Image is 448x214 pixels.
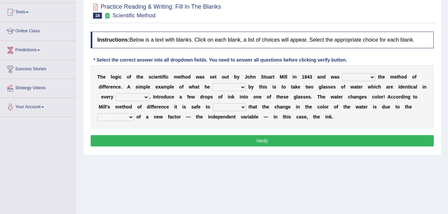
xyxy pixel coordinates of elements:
[196,104,198,109] b: f
[361,84,363,90] b: r
[264,74,266,80] b: t
[399,94,401,100] b: r
[188,74,191,80] b: d
[108,104,110,109] b: s
[305,74,307,80] b: 8
[181,74,182,80] b: t
[211,94,213,100] b: s
[146,84,148,90] b: l
[376,84,378,90] b: c
[357,84,358,90] b: t
[143,84,146,90] b: p
[350,84,354,90] b: w
[227,74,229,80] b: t
[354,84,357,90] b: a
[415,74,416,80] b: f
[99,104,103,109] b: M
[182,74,185,80] b: h
[103,84,104,90] b: f
[159,94,160,100] b: r
[298,84,301,90] b: e
[411,84,413,90] b: c
[165,74,166,80] b: i
[323,94,325,100] b: e
[101,94,104,100] b: e
[323,84,325,90] b: a
[174,74,178,80] b: m
[172,94,174,100] b: e
[405,94,408,100] b: n
[311,84,314,90] b: o
[374,84,376,90] b: i
[259,84,261,90] b: t
[228,94,229,100] b: i
[221,94,223,100] b: f
[127,84,131,90] b: A
[135,84,138,90] b: s
[208,94,211,100] b: p
[196,74,200,80] b: w
[167,84,170,90] b: p
[0,98,76,114] a: Your Account
[136,74,138,80] b: t
[207,84,210,90] b: e
[103,74,106,80] b: e
[232,94,234,100] b: k
[291,84,293,90] b: t
[163,84,167,90] b: m
[280,74,284,80] b: M
[262,104,264,109] b: t
[323,74,326,80] b: d
[348,94,351,100] b: c
[380,74,383,80] b: h
[171,84,174,90] b: e
[103,104,104,109] b: i
[378,84,381,90] b: h
[298,94,301,100] b: a
[390,74,394,80] b: m
[386,84,389,90] b: a
[368,84,372,90] b: w
[111,94,114,100] b: y
[179,84,182,90] b: o
[198,104,201,109] b: e
[359,94,362,100] b: g
[302,74,305,80] b: 1
[265,84,267,90] b: s
[174,104,176,109] b: i
[286,94,289,100] b: e
[97,74,100,80] b: T
[389,84,391,90] b: r
[264,104,267,109] b: h
[91,32,434,48] h4: Below is a text with blanks. Click on each blank, a list of choices will appear. Select the appro...
[141,74,143,80] b: e
[351,94,354,100] b: h
[115,74,118,80] b: g
[393,94,396,100] b: c
[194,104,197,109] b: a
[394,74,397,80] b: e
[130,74,131,80] b: f
[358,84,361,90] b: e
[91,2,221,19] h2: Practice Reading & Writing: Fill In The Blanks
[112,74,115,80] b: o
[344,84,345,90] b: f
[0,60,76,77] a: Success Stories
[405,84,408,90] b: n
[303,94,306,100] b: s
[218,94,221,100] b: o
[155,74,158,80] b: e
[93,13,102,19] span: 18
[151,104,152,109] b: f
[166,94,169,100] b: u
[115,104,119,109] b: m
[169,94,172,100] b: c
[337,94,338,100] b: t
[403,84,405,90] b: e
[273,74,275,80] b: t
[139,84,143,90] b: m
[281,84,283,90] b: t
[207,104,210,109] b: o
[113,84,116,90] b: n
[307,74,310,80] b: 4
